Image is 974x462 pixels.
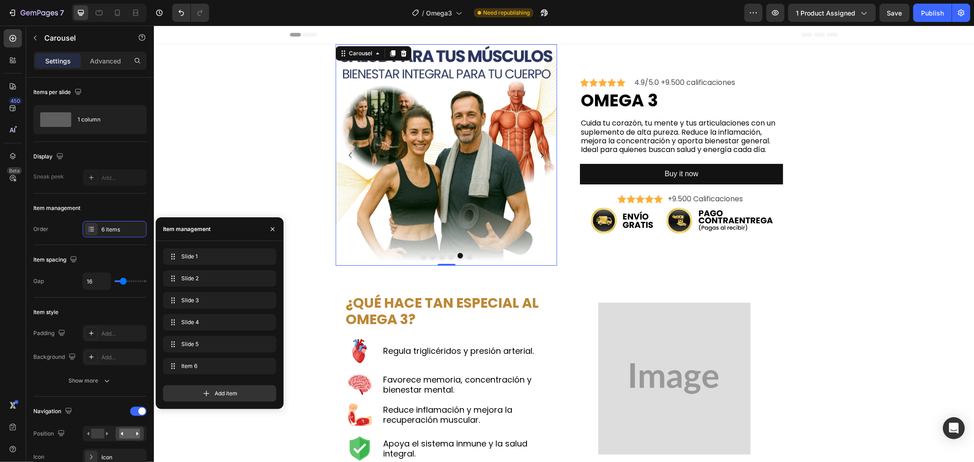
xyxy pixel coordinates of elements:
img: gempages_562410333830906891-e9142c7a-e9d1-4017-80ae-2fd0b6eb88f7.webp [191,378,221,401]
span: Reduce inflamación y mejora la recuperación muscular. [229,378,358,400]
div: 450 [9,97,22,105]
div: Add... [101,353,144,362]
button: Save [879,4,910,22]
div: Padding [33,327,67,340]
div: Open Intercom Messenger [943,417,965,439]
img: gempages_562410333830906891-c18c2e05-0fac-486e-a424-ae422531304f.webp [182,19,403,240]
span: Regula triglicéridos y presión arterial. [229,320,380,331]
div: Buy it now [511,142,545,155]
span: Slide 1 [181,252,254,261]
p: +9.500 Calificaciones [514,167,628,180]
h2: ¿QUÉ HACE TAN ESPECIAL AL OMEGA 3? [191,268,408,303]
button: Carousel Back Arrow [189,122,204,137]
div: 6 items [101,226,144,234]
button: Dot [267,227,273,233]
div: Carousel [193,24,220,32]
span: / [422,8,424,18]
strong: OMEGA 3 [427,63,504,87]
div: Gap [33,277,44,285]
button: Dot [276,227,282,233]
img: 350x350 [444,277,596,429]
div: Background [33,351,78,363]
div: Beta [7,167,22,174]
p: Cuida tu corazón, tu mente y tus articulaciones con un suplemento de alta pureza. Reduce la infla... [427,93,628,128]
div: Order [33,225,48,233]
div: Item management [33,204,80,212]
button: Show more [33,373,147,389]
div: Sneak peek [33,173,64,181]
span: Favorece memoria, concentración y bienestar mental. [229,348,378,370]
button: 7 [4,4,68,22]
div: Publish [921,8,944,18]
span: Slide 4 [181,318,254,326]
span: Save [887,9,902,17]
img: gempages_562410333830906891-8361e8be-27d1-4f01-ba0e-853d1e1e9261.webp [191,310,221,341]
span: Omega3 [426,8,452,18]
button: Dot [285,227,291,233]
button: Dot [304,227,309,233]
span: Slide 3 [181,296,254,304]
img: gempages_562410333830906891-f3fdf49e-72f3-490d-825d-bed7ebbd60ae.webp [436,181,619,210]
span: 1 product assigned [796,8,855,18]
button: Carousel Next Arrow [381,122,396,137]
button: 1 product assigned [788,4,876,22]
span: Need republishing [483,9,530,17]
div: Item style [33,308,58,316]
span: Slide 2 [181,274,254,283]
span: Slide 5 [181,340,254,348]
span: Apoya el sistema inmune y la salud integral. [229,412,374,434]
button: Dot [313,227,318,233]
iframe: Design area [154,26,974,462]
div: Item management [163,225,211,233]
button: Dot [295,227,300,233]
div: Navigation [33,405,74,418]
div: Position [33,428,67,440]
button: Publish [913,4,952,22]
span: Add item [215,389,237,398]
div: Icon [101,453,144,462]
div: Item spacing [33,254,79,266]
p: Settings [45,56,71,66]
div: Display [33,151,65,163]
div: 1 column [78,109,133,130]
div: Show more [69,376,111,385]
div: Items per slide [33,86,84,99]
p: 7 [60,7,64,18]
p: Carousel [44,32,122,43]
div: Icon [33,453,44,461]
p: Advanced [90,56,121,66]
p: 4.9/5.0 +9.500 calificaciones [480,51,628,64]
img: gempages_562410333830906891-bd7dd0fa-4d26-405e-9cf6-55c69d2c5581.webp [191,348,221,371]
div: Undo/Redo [172,4,209,22]
img: gempages_562410333830906891-0447ab61-ae9a-4b58-8cf4-8ad94fd7d293.webp [191,408,221,438]
div: Add... [101,330,144,338]
button: Buy it now [426,138,629,159]
span: Item 6 [181,362,254,370]
input: Auto [83,273,111,289]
